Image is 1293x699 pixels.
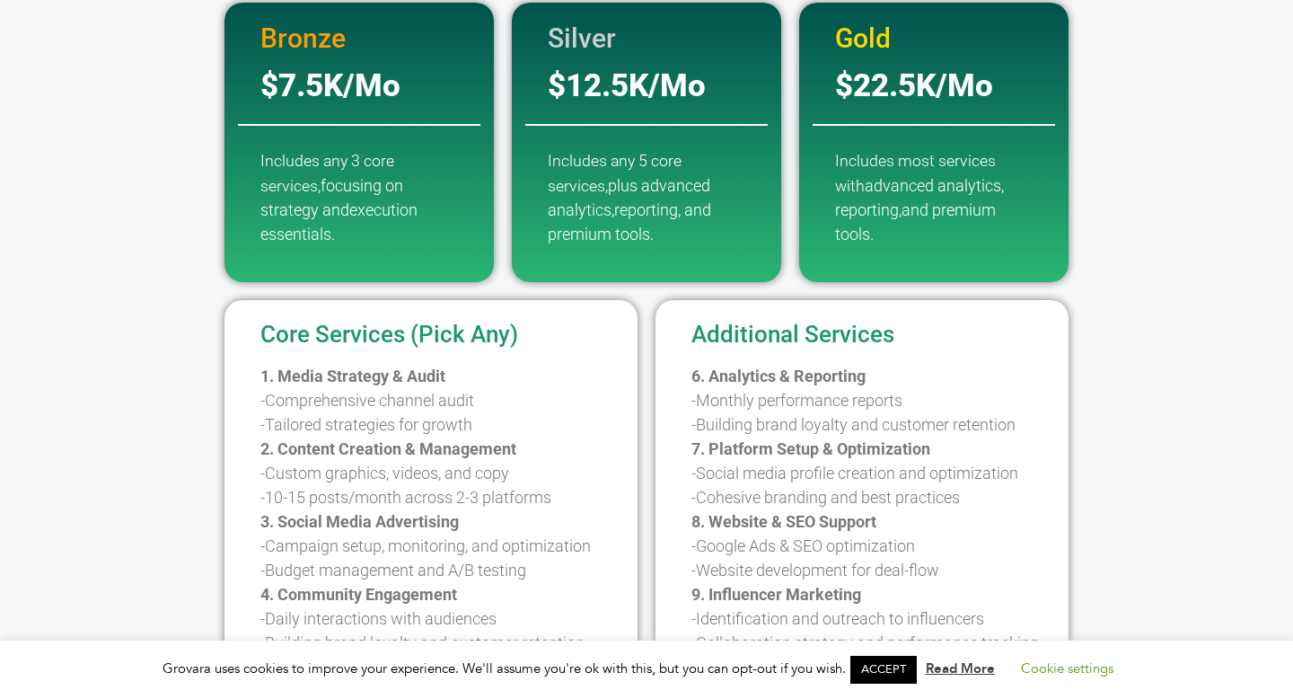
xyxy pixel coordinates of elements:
[691,367,866,385] strong: 6. Analytics & Reporting
[548,200,711,243] span: eporting, and premium tools.
[691,439,930,458] strong: 7. Platform Setup & Optimization
[835,200,996,243] span: and premium tools.
[835,152,996,195] span: Includes most services with
[850,656,917,684] a: ACCEPT
[1021,659,1113,677] a: Cookie settings
[548,152,682,195] span: Includes any 5 core services,
[260,439,516,458] b: 2. Content Creation & Management
[548,70,772,102] h2: $12.5K/Mo
[835,176,1004,220] span: advanced analytics, reporting,
[835,70,1060,102] h2: $22.5K/Mo
[926,659,995,677] a: Read More
[691,323,1060,346] h2: Additional Services
[260,585,457,604] b: 4. Community Engagement
[260,176,403,220] span: focusing on strategy and
[260,323,629,346] h2: Core Services (Pick Any)
[260,25,485,52] h2: Bronze
[260,70,485,102] h2: $7.5K/Mo
[548,25,772,52] h2: Silver
[260,152,394,195] span: Includes any 3 core services,
[163,659,1131,677] span: Grovara uses cookies to improve your experience. We'll assume you're ok with this, but you can op...
[691,585,861,604] strong: 9. Influencer Marketing
[260,367,445,385] b: 1. Media Strategy & Audit
[548,176,710,220] span: plus advanced analytics,r
[691,512,876,531] strong: 8. Website & SEO Support
[835,25,1060,52] h2: Gold
[260,512,459,531] b: 3. Social Media Advertising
